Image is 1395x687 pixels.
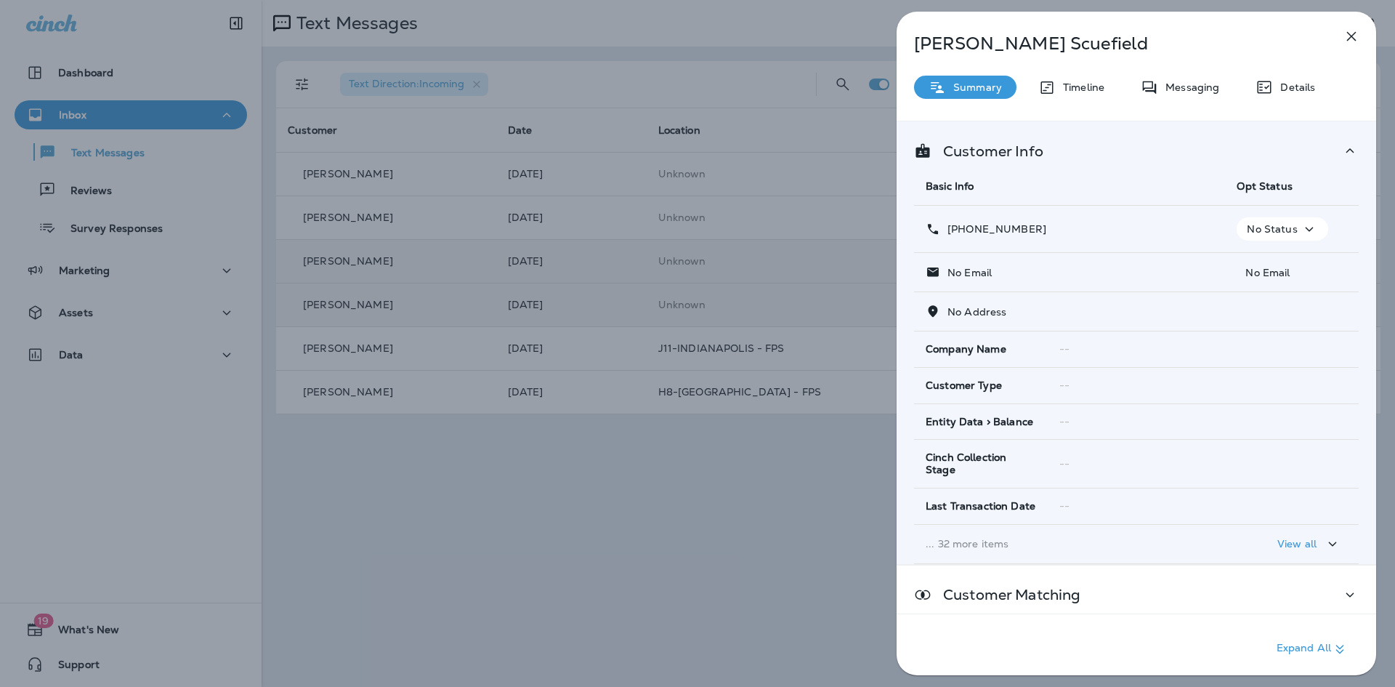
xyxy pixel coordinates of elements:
button: Expand All [1271,636,1354,662]
p: No Status [1247,223,1297,235]
p: Summary [946,81,1002,93]
p: No Email [1237,267,1347,278]
p: Customer Info [931,145,1043,157]
p: View all [1277,538,1317,550]
p: Messaging [1158,81,1219,93]
span: -- [1059,342,1069,355]
p: Expand All [1277,640,1348,658]
p: Customer Matching [931,589,1080,600]
p: Timeline [1056,81,1104,93]
p: [PHONE_NUMBER] [940,223,1046,235]
span: -- [1059,499,1069,513]
span: Entity Data > Balance [926,416,1033,428]
span: Customer Type [926,379,1002,392]
span: Basic Info [926,180,974,193]
span: Last Transaction Date [926,500,1035,513]
p: No Address [940,306,1006,318]
span: Company Name [926,343,1006,355]
span: Opt Status [1237,180,1292,193]
button: View all [1271,531,1347,558]
p: No Email [940,267,992,278]
span: -- [1059,379,1069,392]
span: -- [1059,415,1069,428]
p: ... 32 more items [926,538,1213,550]
button: No Status [1237,217,1327,241]
span: Cinch Collection Stage [926,451,1036,476]
p: Details [1273,81,1315,93]
span: -- [1059,457,1069,470]
p: [PERSON_NAME] Scuefield [914,33,1311,54]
